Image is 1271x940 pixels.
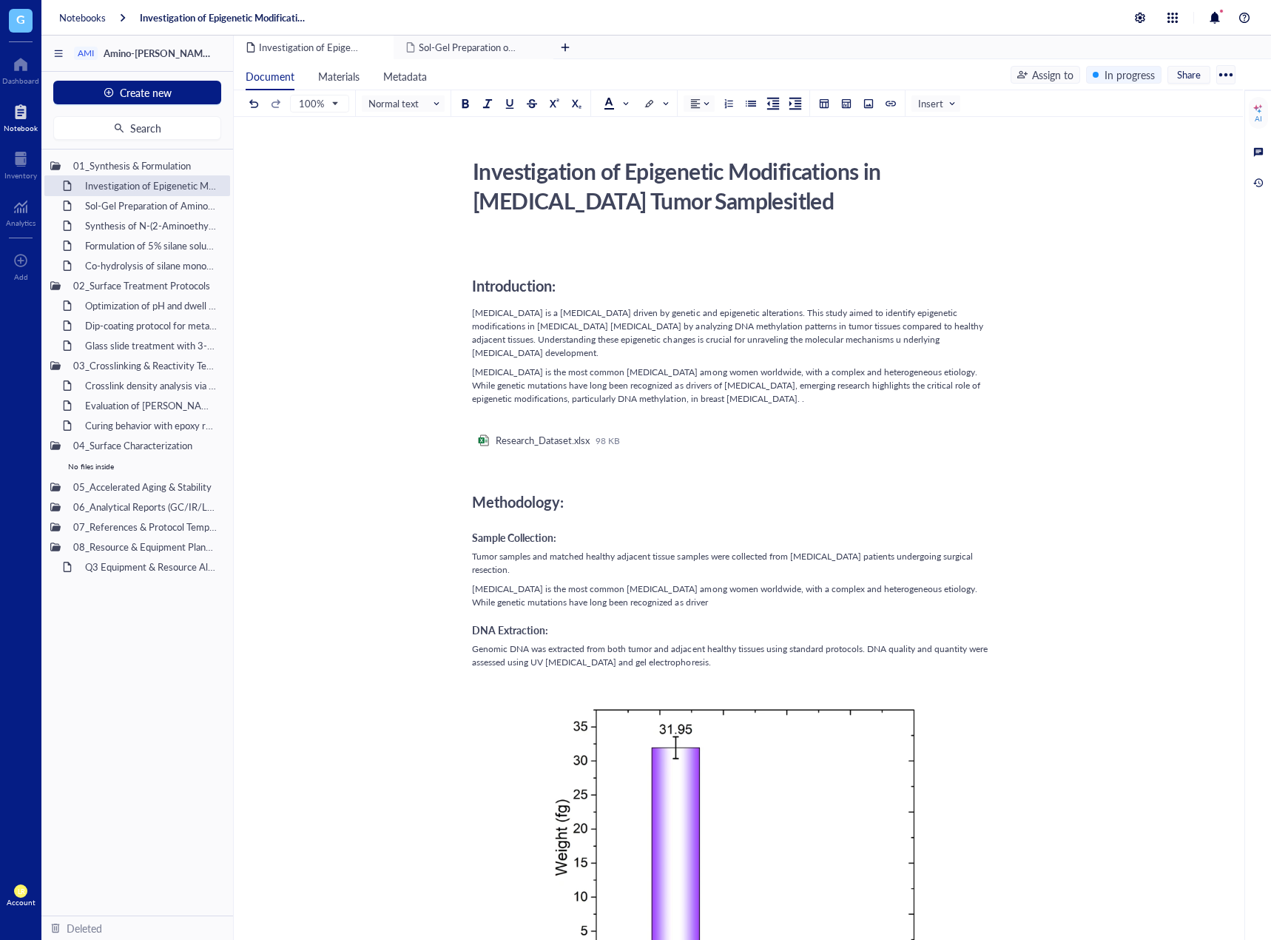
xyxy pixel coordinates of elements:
[318,69,360,84] span: Materials
[59,11,106,24] a: Notebooks
[67,275,224,296] div: 02_Surface Treatment Protocols
[1177,68,1201,81] span: Share
[1167,66,1210,84] button: Share
[53,116,221,140] button: Search
[17,887,24,896] span: LR
[67,155,224,176] div: 01_Synthesis & Formulation
[78,195,224,216] div: Sol-Gel Preparation of Amino-Silane Hybrid Coating
[78,315,224,336] div: Dip-coating protocol for metal oxide substrates
[140,11,307,24] a: Investigation of Epigenetic Modifications in [MEDICAL_DATA] Tumor Samplesitled
[368,97,441,110] span: Normal text
[67,497,224,517] div: 06_Analytical Reports (GC/IR/LC-MS)
[472,622,548,637] span: DNA Extraction:
[299,97,337,110] span: 100%
[472,491,564,512] span: Methodology:
[4,171,37,180] div: Inventory
[78,255,224,276] div: Co-hydrolysis of silane monomers with TEOS
[2,76,39,85] div: Dashboard
[1105,67,1155,83] div: In progress
[67,920,102,936] div: Deleted
[67,537,224,557] div: 08_Resource & Equipment Planning
[104,46,299,60] span: Amino-[PERSON_NAME] Agent Development
[78,375,224,396] div: Crosslink density analysis via DMA
[78,235,224,256] div: Formulation of 5% silane solution in [MEDICAL_DATA]
[78,415,224,436] div: Curing behavior with epoxy resin under ambient conditions
[78,215,224,236] div: Synthesis of N-(2-Aminoethyl)-3-aminopropyltrimethoxysilane
[2,53,39,85] a: Dashboard
[67,355,224,376] div: 03_Crosslinking & Reactivity Testing
[6,218,36,227] div: Analytics
[4,124,38,132] div: Notebook
[130,122,161,134] span: Search
[14,272,28,281] div: Add
[4,100,38,132] a: Notebook
[1032,67,1073,83] div: Assign to
[16,10,25,28] span: G
[67,435,224,456] div: 04_Surface Characterization
[78,335,224,356] div: Glass slide treatment with 3-aminopropyltriethoxysilane (APTES)
[472,583,980,608] span: [MEDICAL_DATA] is the most common [MEDICAL_DATA] among women worldwide, with a complex and hetero...
[78,557,224,577] div: Q3 Equipment & Resource Allocation Plan
[78,48,94,58] div: AMI
[383,69,427,84] span: Metadata
[472,530,556,545] span: Sample Collection:
[78,395,224,416] div: Evaluation of [PERSON_NAME] self-condensation
[246,69,294,84] span: Document
[1255,114,1262,123] div: AI
[472,275,556,296] span: Introduction:
[472,306,985,346] span: [MEDICAL_DATA] is a [MEDICAL_DATA] driven by genetic and epigenetic alterations. This study aimed...
[466,152,993,219] div: Investigation of Epigenetic Modifications in [MEDICAL_DATA] Tumor Samplesitled
[6,195,36,227] a: Analytics
[472,642,990,668] span: Genomic DNA was extracted from both tumor and adjacent healthy tissues using standard protocols. ...
[67,477,224,497] div: 05_Accelerated Aging & Stability
[44,456,230,477] div: No files inside
[596,434,620,446] div: 98 KB
[4,147,37,180] a: Inventory
[120,87,172,98] span: Create new
[78,175,224,196] div: Investigation of Epigenetic Modifications in [MEDICAL_DATA] Tumor Samplesitled
[472,550,975,576] span: Tumor samples and matched healthy adjacent tissue samples were collected from [MEDICAL_DATA] pati...
[496,434,590,447] div: Research_Dataset.xlsx
[53,81,221,104] button: Create new
[78,295,224,316] div: Optimization of pH and dwell time for adhesion improvement
[472,333,942,359] span: nderlying [MEDICAL_DATA] development.
[7,898,36,907] div: Account
[918,97,957,110] span: Insert
[472,366,982,405] span: [MEDICAL_DATA] is the most common [MEDICAL_DATA] among women worldwide, with a complex and hetero...
[67,517,224,537] div: 07_References & Protocol Templates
